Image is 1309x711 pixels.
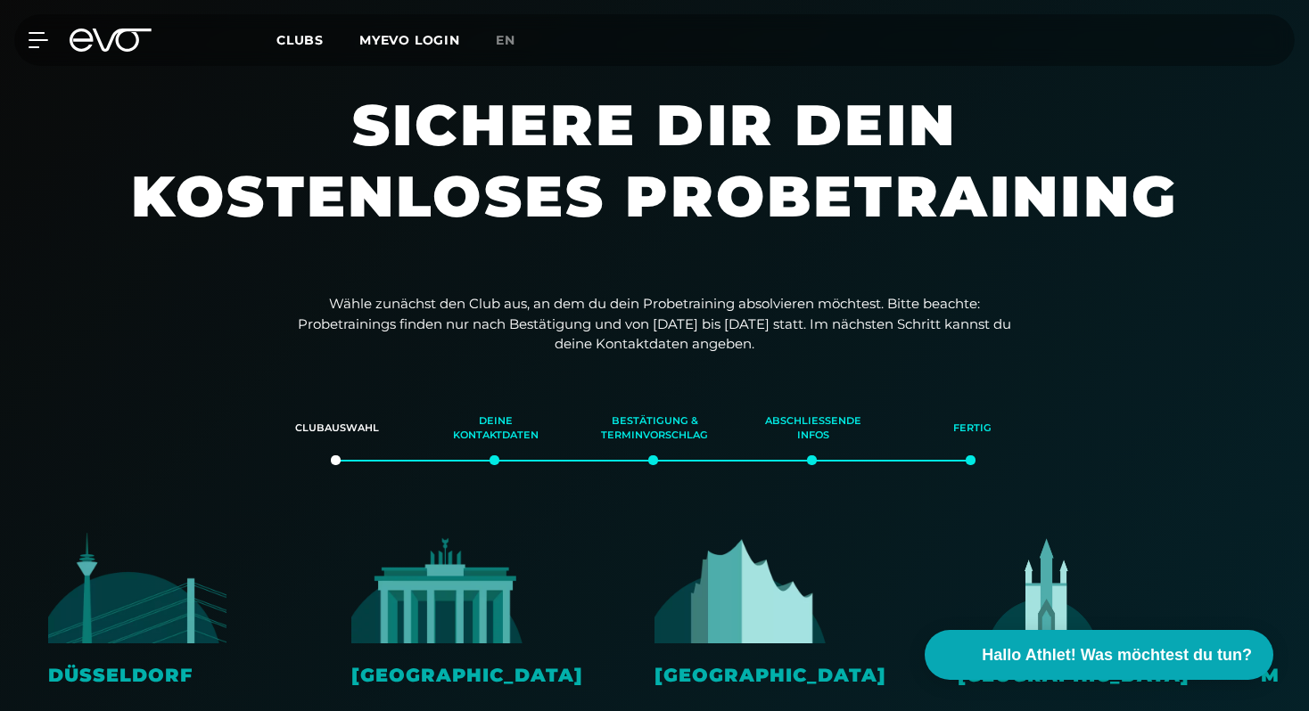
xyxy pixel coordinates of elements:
h1: Sichere dir dein kostenloses Probetraining [119,89,1190,267]
a: en [496,30,537,51]
img: evofitness [48,532,226,643]
span: Hallo Athlet! Was möchtest du tun? [982,643,1252,667]
a: Clubs [276,31,359,48]
div: Abschließende Infos [756,405,870,453]
div: [GEOGRAPHIC_DATA] [351,661,637,689]
span: Clubs [276,32,324,48]
div: [GEOGRAPHIC_DATA] [654,661,940,689]
p: Wähle zunächst den Club aus, an dem du dein Probetraining absolvieren möchtest. Bitte beachte: Pr... [298,294,1011,355]
img: evofitness [351,532,530,643]
div: Fertig [915,405,1029,453]
div: Deine Kontaktdaten [439,405,553,453]
div: Düsseldorf [48,661,333,689]
span: en [496,32,515,48]
a: MYEVO LOGIN [359,32,460,48]
div: Clubauswahl [280,405,394,453]
button: Hallo Athlet! Was möchtest du tun? [925,630,1273,680]
img: evofitness [958,532,1136,643]
img: evofitness [654,532,833,643]
div: Bestätigung & Terminvorschlag [597,405,712,453]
